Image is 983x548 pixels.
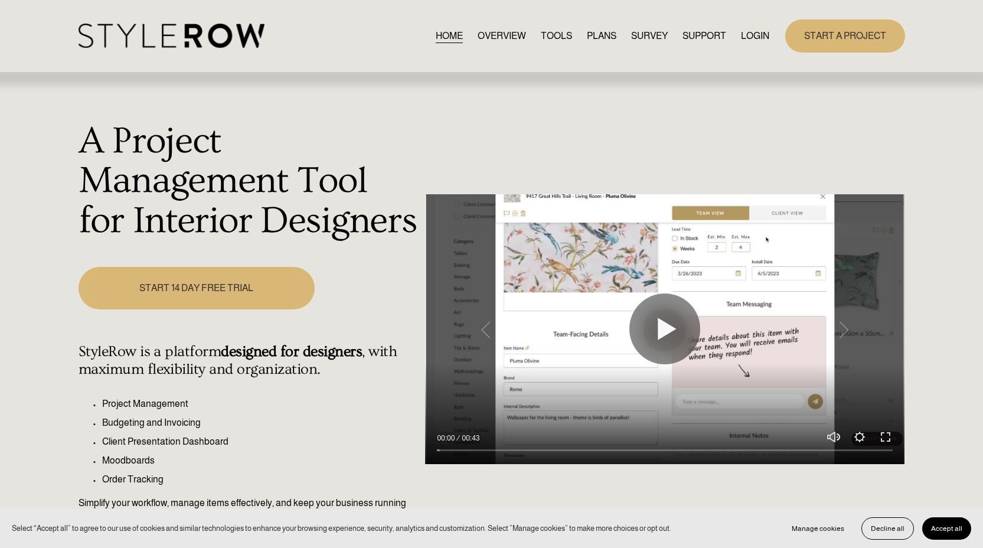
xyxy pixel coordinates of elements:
p: Select “Accept all” to agree to our use of cookies and similar technologies to enhance your brows... [12,523,671,534]
span: Accept all [931,524,962,533]
strong: designed for designers [221,343,362,360]
p: Simplify your workflow, manage items effectively, and keep your business running seamlessly. [79,496,419,524]
div: Duration [458,432,482,444]
a: PLANS [587,28,616,44]
input: Seek [437,446,893,454]
p: Project Management [102,397,419,411]
span: SUPPORT [682,29,726,43]
a: HOME [436,28,463,44]
a: TOOLS [541,28,572,44]
a: START A PROJECT [785,19,905,52]
p: Budgeting and Invoicing [102,416,419,430]
a: folder dropdown [682,28,726,44]
a: LOGIN [741,28,769,44]
p: Moodboards [102,454,419,468]
a: SURVEY [631,28,668,44]
span: Decline all [871,524,904,533]
span: Manage cookies [792,524,844,533]
button: Play [629,293,700,364]
h1: A Project Management Tool for Interior Designers [79,122,419,242]
div: Current time [437,432,458,444]
h4: StyleRow is a platform , with maximum flexibility and organization. [79,343,419,379]
button: Manage cookies [783,517,853,540]
p: Client Presentation Dashboard [102,435,419,449]
button: Accept all [922,517,971,540]
a: OVERVIEW [478,28,526,44]
p: Order Tracking [102,472,419,487]
button: Decline all [861,517,914,540]
img: StyleRow [79,24,264,48]
a: START 14 DAY FREE TRIAL [79,267,315,309]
